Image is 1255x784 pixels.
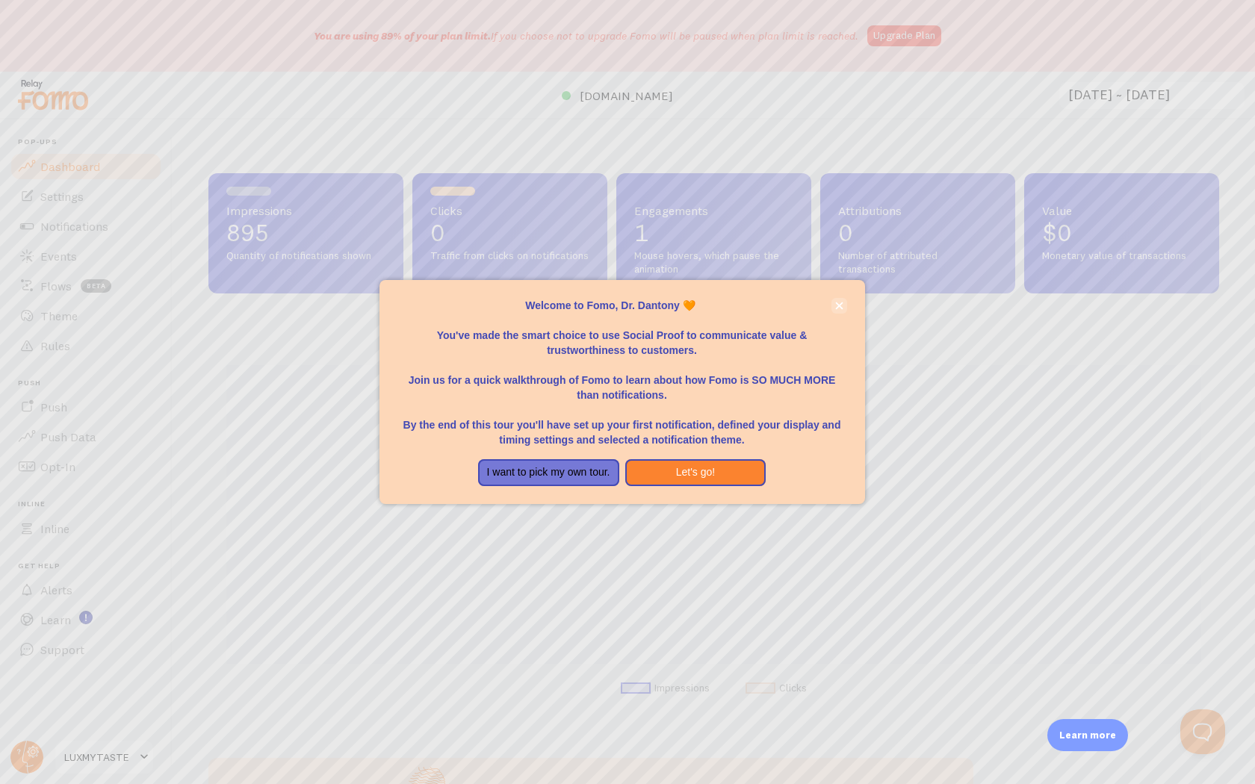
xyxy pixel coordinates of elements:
p: By the end of this tour you'll have set up your first notification, defined your display and timi... [397,402,847,447]
button: I want to pick my own tour. [478,459,619,486]
p: Learn more [1059,728,1116,742]
div: Welcome to Fomo, Dr. Dantony 🧡You&amp;#39;ve made the smart choice to use Social Proof to communi... [379,280,865,504]
div: Learn more [1047,719,1128,751]
button: close, [831,298,847,314]
button: Let's go! [625,459,766,486]
p: Join us for a quick walkthrough of Fomo to learn about how Fomo is SO MUCH MORE than notifications. [397,358,847,402]
p: You've made the smart choice to use Social Proof to communicate value & trustworthiness to custom... [397,313,847,358]
p: Welcome to Fomo, Dr. Dantony 🧡 [397,298,847,313]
